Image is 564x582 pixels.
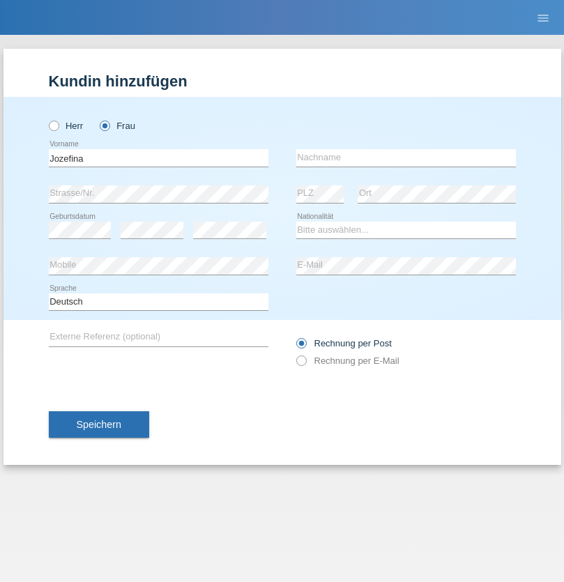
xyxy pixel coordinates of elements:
h1: Kundin hinzufügen [49,72,516,90]
label: Rechnung per E-Mail [296,355,399,366]
label: Rechnung per Post [296,338,392,349]
button: Speichern [49,411,149,438]
a: menu [529,13,557,22]
input: Rechnung per Post [296,338,305,355]
input: Frau [100,121,109,130]
input: Rechnung per E-Mail [296,355,305,373]
i: menu [536,11,550,25]
input: Herr [49,121,58,130]
label: Herr [49,121,84,131]
label: Frau [100,121,135,131]
span: Speichern [77,419,121,430]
